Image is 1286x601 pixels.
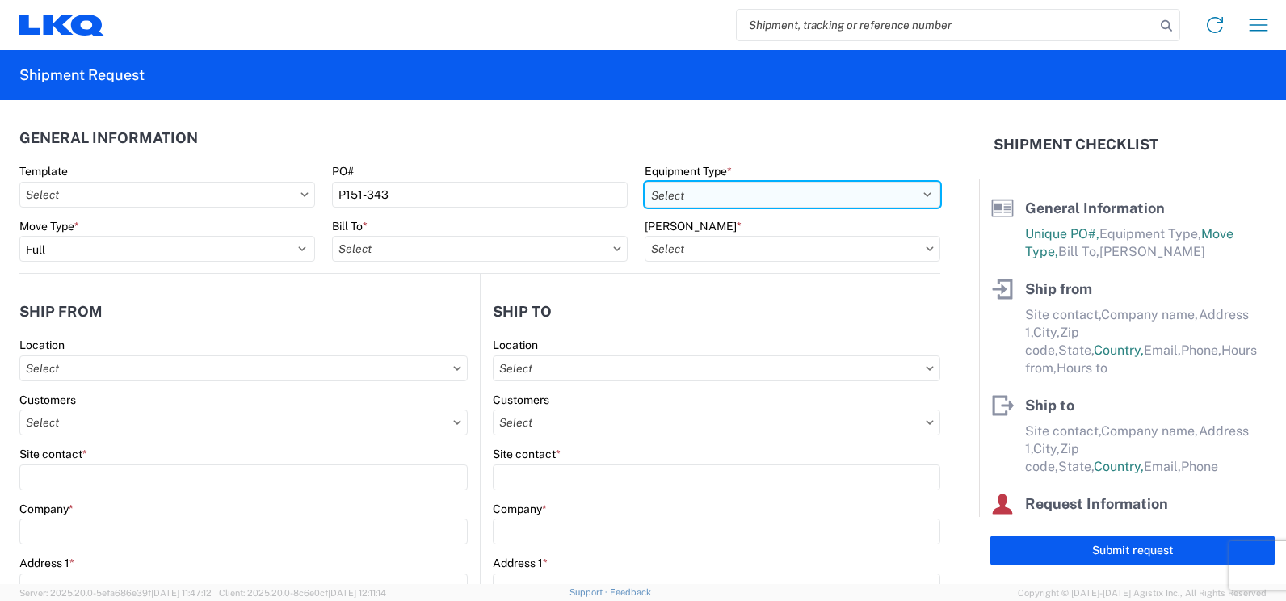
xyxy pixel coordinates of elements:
span: Company name, [1101,423,1199,439]
label: Site contact [19,447,87,461]
h2: Ship from [19,304,103,320]
span: Country, [1094,459,1144,474]
span: Copyright © [DATE]-[DATE] Agistix Inc., All Rights Reserved [1018,586,1267,600]
input: Select [19,410,468,435]
span: Email, [1144,459,1181,474]
span: City, [1033,441,1060,456]
input: Select [19,182,315,208]
span: [DATE] 12:11:14 [328,588,386,598]
span: Site contact, [1025,423,1101,439]
span: Server: 2025.20.0-5efa686e39f [19,588,212,598]
button: Submit request [990,536,1275,565]
input: Select [645,236,940,262]
span: Ship to [1025,397,1074,414]
span: Email, [1144,343,1181,358]
label: Customers [19,393,76,407]
span: Phone [1181,459,1218,474]
input: Select [332,236,628,262]
span: Phone, [1181,343,1221,358]
input: Select [493,355,940,381]
span: [PERSON_NAME] [1099,244,1205,259]
label: Bill To [332,219,368,233]
span: Request Information [1025,495,1168,512]
span: Country, [1094,343,1144,358]
label: Location [493,338,538,352]
span: State, [1058,459,1094,474]
span: Hours to [1057,360,1107,376]
label: Template [19,164,68,179]
span: State, [1058,343,1094,358]
label: Company [493,502,547,516]
h2: General Information [19,130,198,146]
span: Client: 2025.20.0-8c6e0cf [219,588,386,598]
span: General Information [1025,200,1165,216]
h2: Ship to [493,304,552,320]
label: Site contact [493,447,561,461]
label: Customers [493,393,549,407]
label: Address 1 [493,556,548,570]
label: Address 1 [19,556,74,570]
label: Location [19,338,65,352]
span: Site contact, [1025,307,1101,322]
span: Unique PO#, [1025,226,1099,242]
label: Equipment Type [645,164,732,179]
label: PO# [332,164,354,179]
h2: Shipment Checklist [994,135,1158,154]
span: Company name, [1101,307,1199,322]
span: [DATE] 11:47:12 [151,588,212,598]
a: Feedback [610,587,651,597]
span: City, [1033,325,1060,340]
span: Ship from [1025,280,1092,297]
a: Support [569,587,610,597]
span: Equipment Type, [1099,226,1201,242]
h2: Shipment Request [19,65,145,85]
span: Bill To, [1058,244,1099,259]
label: Move Type [19,219,79,233]
input: Select [493,410,940,435]
label: Company [19,502,74,516]
input: Shipment, tracking or reference number [737,10,1155,40]
input: Select [19,355,468,381]
label: [PERSON_NAME] [645,219,742,233]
